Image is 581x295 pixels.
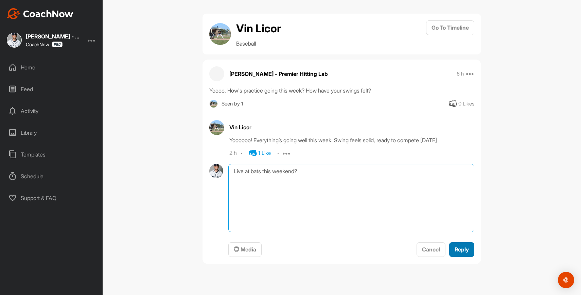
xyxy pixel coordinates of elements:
div: Library [4,124,100,141]
img: CoachNow Pro [52,42,63,47]
div: CoachNow [26,42,63,47]
img: avatar [209,23,231,45]
img: square_79357f2364cd913b1bc34b667d8b68e2.jpg [209,100,218,108]
button: Go To Timeline [426,20,474,35]
p: [PERSON_NAME] - Premier Hitting Lab [229,70,328,78]
div: Yoooooo! Everything’s going well this week. Swing feels solid, ready to compete [DATE] [229,136,474,144]
div: Schedule [4,168,100,185]
textarea: Live at bats this weekend? [228,164,474,232]
div: Templates [4,146,100,163]
h2: Vin Licor [236,20,281,37]
a: Go To Timeline [426,20,474,48]
div: 0 Likes [458,100,474,108]
img: avatar [209,164,223,178]
div: [PERSON_NAME] - Premier Hitting Lab [26,34,80,39]
div: Activity [4,102,100,119]
span: Media [234,246,256,253]
div: Vin Licor [229,123,474,131]
div: Seen by 1 [222,100,243,108]
div: Home [4,59,100,76]
p: Baseball [236,39,281,48]
div: 1 Like [258,149,271,157]
img: avatar [209,120,224,135]
div: Open Intercom Messenger [558,272,574,288]
span: Cancel [422,246,440,253]
img: square_b50b587cef808b9622dd9350b879fdfa.jpg [7,33,22,48]
div: Support & FAQ [4,190,100,207]
button: Media [228,242,262,257]
div: 2 h [229,150,237,157]
div: Yoooo. How's practice going this week? How have your swings felt? [209,86,474,95]
div: Feed [4,81,100,98]
img: CoachNow [7,8,73,19]
p: 6 h [457,70,464,77]
span: Reply [455,246,469,253]
button: Cancel [417,242,445,257]
button: Reply [449,242,474,257]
